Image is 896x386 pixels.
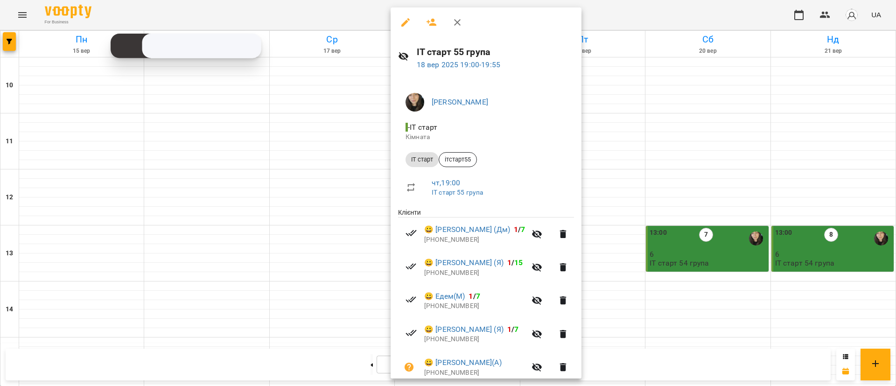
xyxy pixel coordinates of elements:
a: 😀 [PERSON_NAME] (Дм) [424,224,510,235]
p: [PHONE_NUMBER] [424,335,526,344]
b: / [507,325,518,334]
svg: Візит сплачено [406,294,417,305]
span: ІТ старт [406,155,439,164]
span: 1 [507,258,511,267]
span: 1 [507,325,511,334]
span: ітстарт55 [439,155,476,164]
span: 7 [521,225,525,234]
span: 7 [476,292,480,301]
img: 95fb45bbfb8e32c1be35b17aeceadc00.jpg [406,93,424,112]
b: / [514,225,525,234]
a: 😀 [PERSON_NAME] (Я) [424,257,504,268]
a: 😀 [PERSON_NAME](А) [424,357,502,368]
p: [PHONE_NUMBER] [424,235,526,245]
a: ІТ старт 55 група [432,189,483,196]
b: / [507,258,523,267]
a: 😀 Едем(М) [424,291,465,302]
span: 1 [514,225,518,234]
p: Кімната [406,133,567,142]
h6: ІТ старт 55 група [417,45,574,59]
span: 7 [514,325,518,334]
span: 15 [514,258,523,267]
div: ітстарт55 [439,152,477,167]
a: 😀 [PERSON_NAME] (Я) [424,324,504,335]
a: 18 вер 2025 19:00-19:55 [417,60,500,69]
button: Візит ще не сплачено. Додати оплату? [398,356,420,379]
p: [PHONE_NUMBER] [424,268,526,278]
b: / [469,292,480,301]
p: [PHONE_NUMBER] [424,368,526,378]
p: [PHONE_NUMBER] [424,302,526,311]
a: чт , 19:00 [432,178,460,187]
svg: Візит сплачено [406,327,417,338]
a: [PERSON_NAME] [432,98,488,106]
span: - ІТ старт [406,123,440,132]
svg: Візит сплачено [406,227,417,239]
svg: Візит сплачено [406,261,417,272]
span: 1 [469,292,473,301]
